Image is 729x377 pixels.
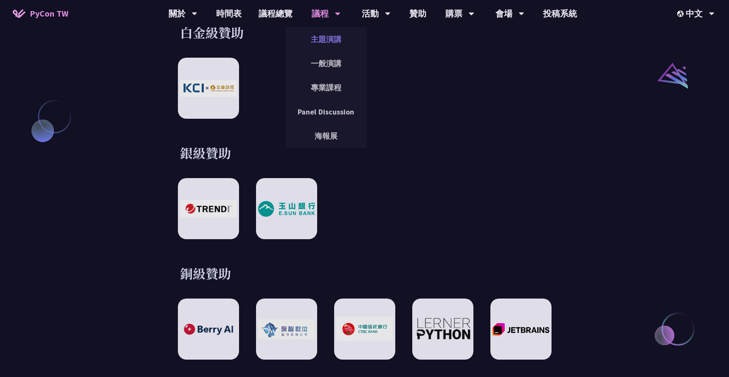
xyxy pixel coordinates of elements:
[336,317,393,341] img: CTBC Bank
[258,201,315,217] img: E.SUN Commercial Bank
[30,7,68,20] span: PyCon TW
[180,200,237,218] img: 趨勢科技 Trend Micro
[180,265,549,282] h3: 銅級贊助
[285,29,367,49] a: 主題演講
[180,144,549,161] h3: 銀級贊助
[285,78,367,98] a: 專業課程
[285,126,367,146] a: 海報展
[285,102,367,122] a: Panel Discussion
[4,3,77,24] a: PyCon TW
[414,317,471,341] img: LernerPython
[285,53,367,73] a: 一般演講
[180,321,237,337] img: Berry AI
[180,24,549,41] h3: 白金級贊助
[180,80,237,97] img: KCI-Global x TCVC
[677,11,686,17] img: Locale Icon
[258,319,315,339] img: 深智數位
[493,323,549,335] img: JetBrains
[13,9,25,18] img: Home icon of PyCon TW 2025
